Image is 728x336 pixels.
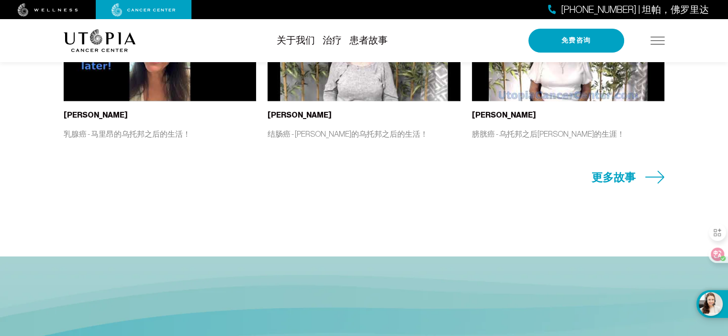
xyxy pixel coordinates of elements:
a: 治疗 [323,35,342,45]
a: 患者故事 [349,35,388,45]
button: 免费咨询 [528,29,624,53]
img: icon-hamburger [650,37,665,44]
font: [PERSON_NAME] [472,110,536,119]
font: 膀胱癌 - 乌托邦之后[PERSON_NAME]的生涯！ [472,130,625,138]
a: [PHONE_NUMBER] | 坦帕，佛罗里达 [548,3,709,17]
font: 结肠癌 - [PERSON_NAME]的乌托邦之后的生活！ [268,130,428,138]
b: [PERSON_NAME] [64,110,128,119]
img: cancer center [112,3,176,17]
font: 免费咨询 [561,36,591,44]
font: 更多故事 [592,171,636,184]
font: [PERSON_NAME] [268,110,332,119]
a: 关于我们 [277,35,315,45]
img: logo [64,29,136,52]
img: wellness [18,3,78,17]
font: 乳腺癌 - 马里昂的乌托邦之后的生活！ [64,130,190,138]
font: [PHONE_NUMBER] | 坦帕，佛罗里达 [561,4,709,15]
a: 更多故事 [592,170,665,185]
